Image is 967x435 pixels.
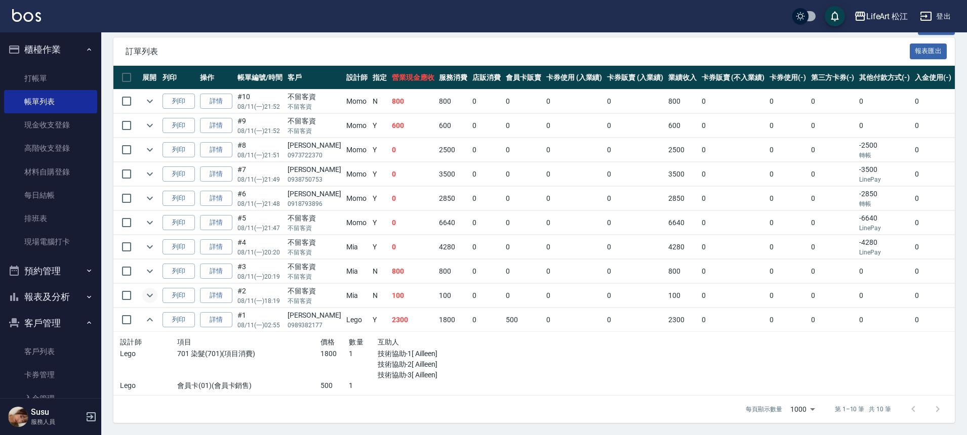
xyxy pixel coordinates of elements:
button: 列印 [163,94,195,109]
a: 報表匯出 [910,46,947,56]
td: 0 [912,114,954,138]
th: 帳單編號/時間 [235,66,285,90]
td: -3500 [857,162,912,186]
td: 0 [605,284,666,308]
td: 2850 [436,187,470,210]
a: 現場電腦打卡 [4,230,97,253]
th: 店販消費 [470,66,503,90]
td: 0 [389,162,437,186]
p: 500 [320,380,349,391]
td: 1800 [436,308,470,332]
td: N [370,284,389,308]
th: 卡券販賣 (不入業績) [699,66,767,90]
td: 0 [389,235,437,259]
td: 0 [389,187,437,210]
td: -2850 [857,187,912,210]
button: 列印 [163,191,195,206]
td: 0 [699,308,767,332]
p: 不留客資 [288,102,341,111]
a: 詳情 [200,239,232,255]
td: 0 [470,308,503,332]
td: 0 [699,162,767,186]
td: 0 [503,284,544,308]
p: 技術協助-1[ Ailleen] [378,349,464,359]
button: LifeArt 松江 [850,6,912,27]
td: 800 [389,90,437,113]
p: 服務人員 [31,417,83,426]
div: 不留客資 [288,286,341,296]
a: 排班表 [4,207,97,230]
td: #9 [235,114,285,138]
th: 客戶 [285,66,344,90]
td: 500 [503,308,544,332]
th: 業績收入 [666,66,699,90]
td: 0 [470,114,503,138]
p: 技術協助-2[ Ailleen] [378,359,464,370]
td: 0 [544,235,605,259]
td: 0 [470,162,503,186]
td: 0 [912,259,954,283]
td: 0 [809,308,857,332]
p: LinePay [859,224,910,233]
td: 600 [666,114,699,138]
td: #8 [235,138,285,162]
p: 08/11 (一) 18:19 [237,296,283,306]
td: 0 [544,187,605,210]
td: -2500 [857,138,912,162]
div: 不留客資 [288,116,341,126]
p: 每頁顯示數量 [746,405,782,414]
td: 0 [544,284,605,308]
td: 0 [470,211,503,235]
td: 0 [699,114,767,138]
td: 0 [912,162,954,186]
a: 材料自購登錄 [4,160,97,184]
th: 卡券販賣 (入業績) [605,66,666,90]
p: 08/11 (一) 21:47 [237,224,283,233]
p: 技術協助-3[ Ailleen] [378,370,464,380]
a: 入金管理 [4,387,97,410]
button: 櫃檯作業 [4,36,97,63]
td: 3500 [436,162,470,186]
a: 詳情 [200,312,232,328]
span: 數量 [349,338,364,346]
td: 0 [912,211,954,235]
a: 詳情 [200,118,232,134]
td: 0 [809,114,857,138]
td: 0 [857,114,912,138]
th: 指定 [370,66,389,90]
td: 0 [857,90,912,113]
td: 0 [544,162,605,186]
td: #1 [235,308,285,332]
button: 報表及分析 [4,284,97,310]
button: expand row [142,191,157,206]
td: #10 [235,90,285,113]
td: Momo [344,114,370,138]
td: Mia [344,284,370,308]
td: 0 [544,308,605,332]
td: #7 [235,162,285,186]
td: 2500 [666,138,699,162]
td: 800 [389,259,437,283]
td: 0 [605,308,666,332]
th: 會員卡販賣 [503,66,544,90]
a: 詳情 [200,288,232,303]
td: 2850 [666,187,699,210]
button: 列印 [163,142,195,158]
td: 0 [767,90,809,113]
span: 訂單列表 [126,47,910,57]
td: 0 [699,138,767,162]
td: Lego [344,308,370,332]
div: 不留客資 [288,262,341,272]
td: 0 [503,259,544,283]
p: 08/11 (一) 20:20 [237,248,283,257]
td: Mia [344,235,370,259]
td: 0 [503,211,544,235]
td: 0 [767,259,809,283]
a: 卡券管理 [4,363,97,386]
td: 0 [699,211,767,235]
td: 0 [767,162,809,186]
p: 08/11 (一) 21:52 [237,126,283,136]
p: 08/11 (一) 21:49 [237,175,283,184]
button: 列印 [163,239,195,255]
th: 卡券使用 (入業績) [544,66,605,90]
